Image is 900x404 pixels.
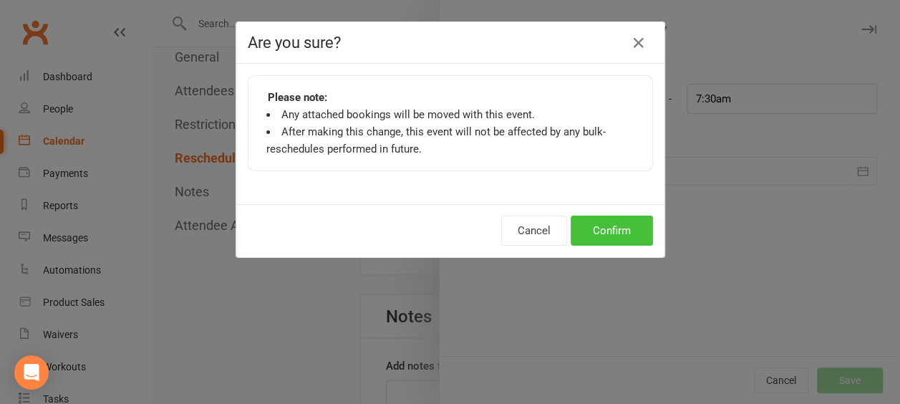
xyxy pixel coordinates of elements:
strong: Please note: [268,89,327,106]
li: Any attached bookings will be moved with this event. [266,106,634,123]
h4: Are you sure? [248,34,653,52]
button: Cancel [501,216,567,246]
div: Open Intercom Messenger [14,355,49,390]
button: Close [627,32,650,54]
li: After making this change, this event will not be affected by any bulk-reschedules performed in fu... [266,123,634,158]
button: Confirm [571,216,653,246]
